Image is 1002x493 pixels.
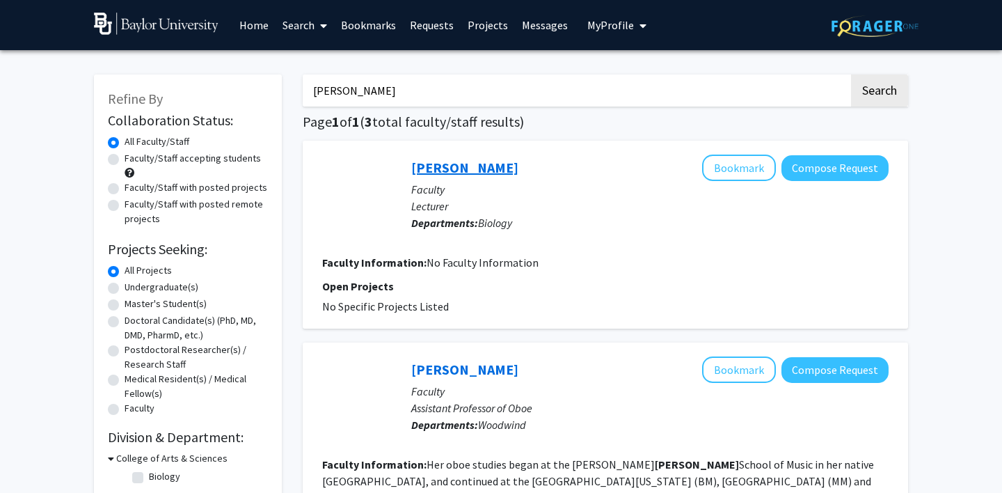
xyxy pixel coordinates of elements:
b: Departments: [411,216,478,230]
button: Add Chris Lopez to Bookmarks [702,155,776,181]
label: All Faculty/Staff [125,134,189,149]
p: Lecturer [411,198,889,214]
label: Faculty/Staff with posted projects [125,180,267,195]
span: 1 [352,113,360,130]
label: Medical Resident(s) / Medical Fellow(s) [125,372,268,401]
span: No Faculty Information [427,256,539,269]
b: Faculty Information: [322,256,427,269]
span: Biology [478,216,512,230]
span: 3 [365,113,372,130]
h1: Page of ( total faculty/staff results) [303,114,908,130]
a: [PERSON_NAME] [411,361,518,378]
b: Faculty Information: [322,457,427,471]
a: Projects [461,1,515,49]
p: Faculty [411,383,889,400]
button: Search [851,75,908,107]
label: Faculty [125,401,154,416]
a: Messages [515,1,575,49]
label: Faculty/Staff accepting students [125,151,261,166]
h2: Projects Seeking: [108,241,268,258]
span: Woodwind [478,418,526,432]
input: Search Keywords [303,75,849,107]
a: [PERSON_NAME] [411,159,518,176]
button: Compose Request to Chris Lopez [781,155,889,181]
h3: College of Arts & Sciences [116,451,228,466]
button: Compose Request to Euridice Alvarez [781,357,889,383]
span: My Profile [587,18,634,32]
span: Refine By [108,90,163,107]
span: No Specific Projects Listed [322,299,449,313]
p: Faculty [411,181,889,198]
b: [PERSON_NAME] [655,457,739,471]
label: Doctoral Candidate(s) (PhD, MD, DMD, PharmD, etc.) [125,313,268,343]
h2: Division & Department: [108,429,268,446]
label: Postdoctoral Researcher(s) / Research Staff [125,343,268,372]
b: Departments: [411,418,478,432]
a: Home [232,1,276,49]
label: Undergraduate(s) [125,280,198,295]
label: Biology [149,469,180,484]
img: ForagerOne Logo [832,15,918,37]
label: All Projects [125,263,172,278]
button: Add Euridice Alvarez to Bookmarks [702,357,776,383]
p: Open Projects [322,278,889,295]
img: Baylor University Logo [94,13,218,35]
span: 1 [332,113,340,130]
a: Requests [403,1,461,49]
a: Search [276,1,334,49]
h2: Collaboration Status: [108,112,268,129]
a: Bookmarks [334,1,403,49]
p: Assistant Professor of Oboe [411,400,889,416]
label: Faculty/Staff with posted remote projects [125,197,268,226]
label: Master's Student(s) [125,297,207,311]
iframe: Chat [10,430,59,483]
